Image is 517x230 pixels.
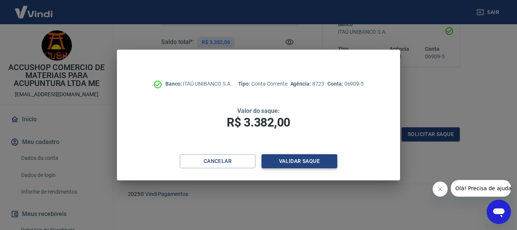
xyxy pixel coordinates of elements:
iframe: Fechar mensagem [433,181,448,197]
span: Valor do saque: [237,107,280,114]
iframe: Botão para abrir a janela de mensagens [487,200,511,224]
p: ITAÚ UNIBANCO S.A. [165,80,232,88]
iframe: Mensagem da empresa [451,180,511,197]
span: Tipo: [238,81,252,87]
span: Banco: [165,81,183,87]
span: R$ 3.382,00 [227,115,290,130]
p: 8723 [290,80,324,88]
p: 06909-5 [327,80,364,88]
p: Conta Corrente [238,80,287,88]
span: Agência: [290,81,313,87]
span: Olá! Precisa de ajuda? [5,5,64,11]
span: Conta: [327,81,344,87]
button: Cancelar [180,154,255,168]
button: Validar saque [262,154,337,168]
